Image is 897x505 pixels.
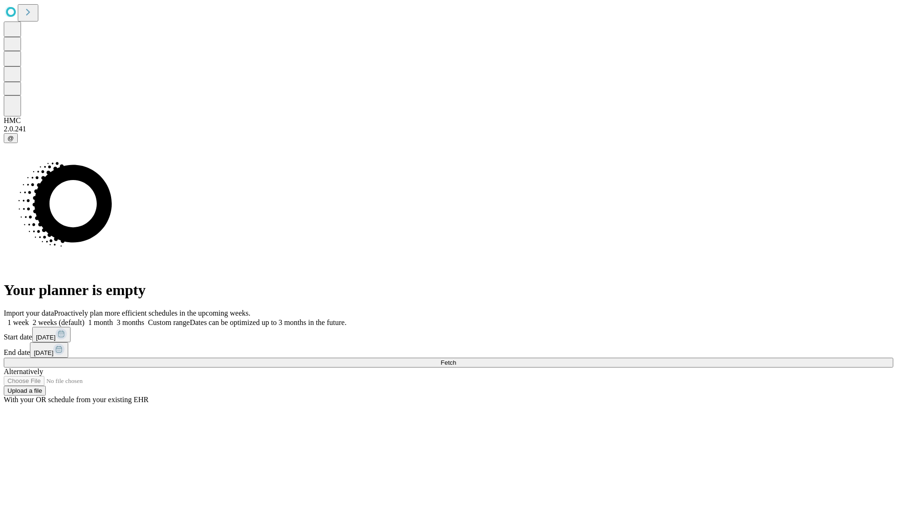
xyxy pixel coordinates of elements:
[7,318,29,326] span: 1 week
[4,327,893,342] div: Start date
[190,318,346,326] span: Dates can be optimized up to 3 months in the future.
[4,125,893,133] div: 2.0.241
[4,386,46,396] button: Upload a file
[4,342,893,358] div: End date
[54,309,250,317] span: Proactively plan more efficient schedules in the upcoming weeks.
[34,349,53,356] span: [DATE]
[30,342,68,358] button: [DATE]
[4,309,54,317] span: Import your data
[148,318,190,326] span: Custom range
[4,281,893,299] h1: Your planner is empty
[4,133,18,143] button: @
[7,135,14,142] span: @
[32,327,71,342] button: [DATE]
[4,396,149,404] span: With your OR schedule from your existing EHR
[441,359,456,366] span: Fetch
[33,318,85,326] span: 2 weeks (default)
[4,358,893,368] button: Fetch
[36,334,56,341] span: [DATE]
[4,116,893,125] div: HMC
[117,318,144,326] span: 3 months
[88,318,113,326] span: 1 month
[4,368,43,375] span: Alternatively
